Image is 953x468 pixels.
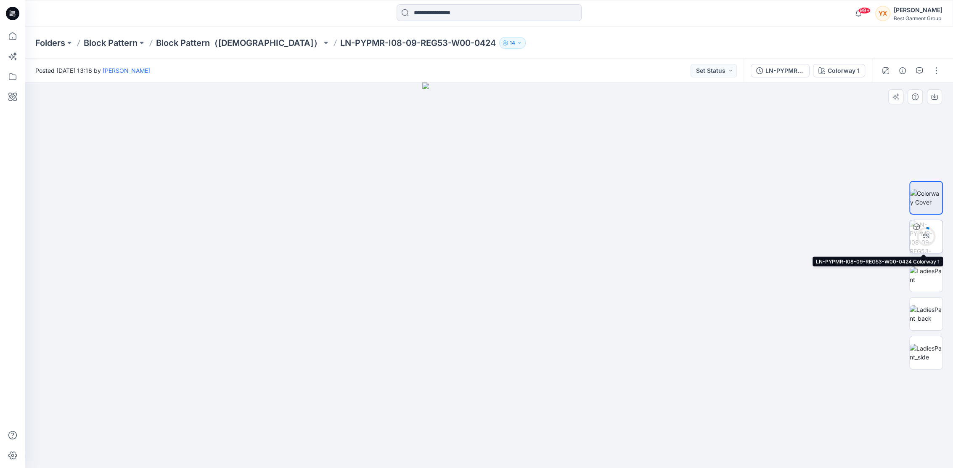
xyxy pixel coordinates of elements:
div: YX [875,6,890,21]
img: LadiesPant_back [910,305,942,323]
a: Folders [35,37,65,49]
img: eyJhbGciOiJIUzI1NiIsImtpZCI6IjAiLCJzbHQiOiJzZXMiLCJ0eXAiOiJKV1QifQ.eyJkYXRhIjp7InR5cGUiOiJzdG9yYW... [422,82,556,468]
div: Colorway 1 [828,66,860,75]
button: LN-PYPMR-I08-09-REG53-W00-0424 [751,64,810,77]
span: 99+ [858,7,871,14]
p: LN-PYPMR-I08-09-REG53-W00-0424 [340,37,496,49]
div: LN-PYPMR-I08-09-REG53-W00-0424 [765,66,804,75]
img: Colorway Cover [910,189,942,207]
img: LadiesPant [910,266,942,284]
img: LN-PYPMR-I08-09-REG53-W00-0424 Colorway 1 [910,220,942,253]
button: Colorway 1 [813,64,865,77]
img: LadiesPant_side [910,344,942,362]
div: Best Garment Group [894,15,942,21]
button: Details [896,64,909,77]
p: 14 [510,38,515,48]
span: Posted [DATE] 13:16 by [35,66,150,75]
a: Block Pattern（[DEMOGRAPHIC_DATA]） [156,37,322,49]
a: Block Pattern [84,37,138,49]
div: [PERSON_NAME] [894,5,942,15]
button: 14 [499,37,526,49]
a: [PERSON_NAME] [103,67,150,74]
div: 5 % [916,233,936,240]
